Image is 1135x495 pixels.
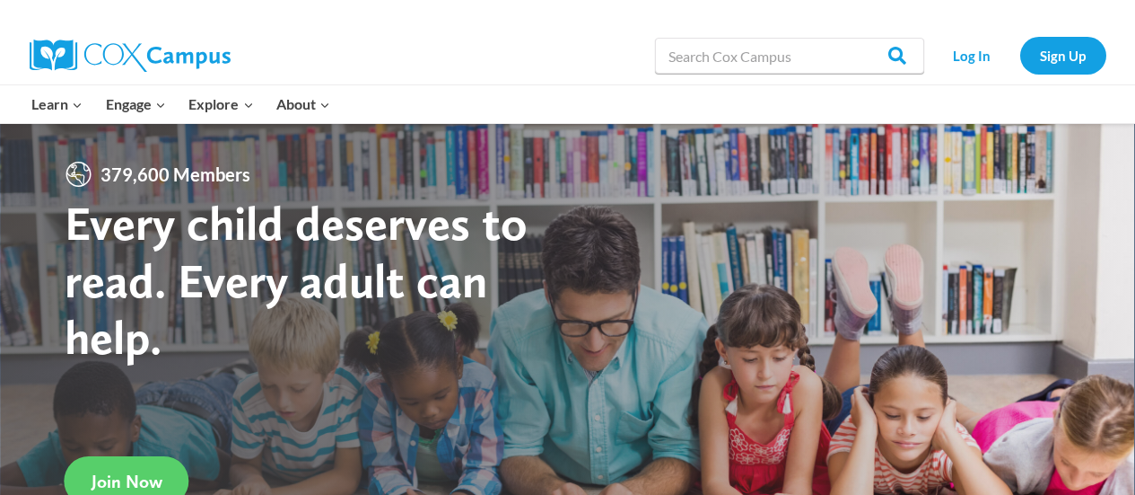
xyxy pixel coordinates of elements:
[21,85,342,123] nav: Primary Navigation
[1020,37,1106,74] a: Sign Up
[30,40,231,72] img: Cox Campus
[655,38,924,74] input: Search Cox Campus
[933,37,1011,74] a: Log In
[933,37,1106,74] nav: Secondary Navigation
[188,93,253,116] span: Explore
[93,160,258,189] span: 379,600 Members
[92,471,162,492] span: Join Now
[31,93,83,116] span: Learn
[276,93,330,116] span: About
[65,194,528,366] strong: Every child deserves to read. Every adult can help.
[106,93,166,116] span: Engage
